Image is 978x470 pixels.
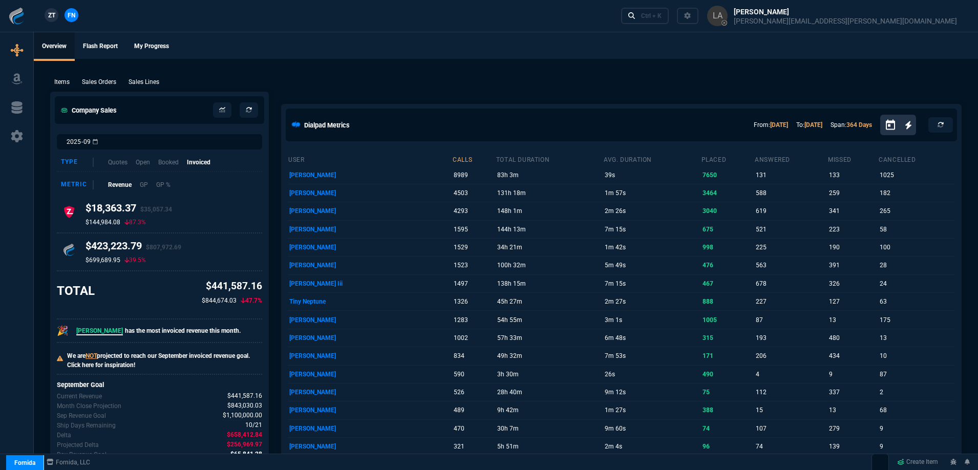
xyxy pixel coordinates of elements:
p: 227 [756,294,826,309]
p: 2 [880,385,953,399]
p: has the most invoiced revenue this month. [76,326,241,335]
p: [PERSON_NAME] [289,403,451,417]
a: [DATE] [804,121,822,129]
p: 259 [829,186,877,200]
p: [PERSON_NAME] [289,313,451,327]
p: [PERSON_NAME] [289,258,451,272]
p: 87 [880,367,953,381]
p: 49h 32m [497,349,602,363]
p: 68 [880,403,953,417]
p: 74 [756,439,826,454]
p: 34h 21m [497,240,602,254]
p: 315 [703,331,753,345]
p: 590 [454,367,494,381]
p: [PERSON_NAME] [289,331,451,345]
h6: September Goal [57,381,262,389]
p: 8989 [454,168,494,182]
p: 1497 [454,276,494,291]
p: 1005 [703,313,753,327]
p: 26s [605,367,699,381]
p: [PERSON_NAME] [289,439,451,454]
p: Revenue [108,180,132,189]
p: Tiny Neptune [289,294,451,309]
a: Create Item [893,455,942,470]
p: Quotes [108,158,127,167]
p: 45h 27m [497,294,602,309]
p: The difference between the current month's Revenue goal and projected month-end. [57,440,99,450]
p: 619 [756,204,826,218]
h5: Dialpad Metrics [304,120,350,130]
p: To: [796,120,822,130]
p: [PERSON_NAME] [289,385,451,399]
p: 467 [703,276,753,291]
p: 9 [829,367,877,381]
p: 75 [703,385,753,399]
p: 96 [703,439,753,454]
p: spec.value [218,440,263,450]
p: spec.value [214,411,263,420]
button: Open calendar [884,118,905,133]
p: 1529 [454,240,494,254]
p: 1025 [880,168,953,182]
p: 279 [829,421,877,436]
p: 2m 4s [605,439,699,454]
p: 28 [880,258,953,272]
p: 4503 [454,186,494,200]
p: 57h 33m [497,331,602,345]
p: 139 [829,439,877,454]
span: ZT [48,11,55,20]
div: Metric [61,180,94,189]
p: We are projected to reach our September invoiced revenue goal. Click here for inspiration! [67,351,262,370]
p: 434 [829,349,877,363]
p: 7m 15s [605,276,699,291]
p: 54h 55m [497,313,602,327]
p: 2m 27s [605,294,699,309]
p: 326 [829,276,877,291]
p: 7m 53s [605,349,699,363]
p: 206 [756,349,826,363]
span: Revenue for Sep. [227,391,262,401]
p: 9m 12s [605,385,699,399]
p: Revenue for Sep. [57,392,102,401]
a: Overview [34,32,75,61]
div: Type [61,158,94,167]
p: 521 [756,222,826,237]
p: [PERSON_NAME] [289,186,451,200]
p: 888 [703,294,753,309]
p: 9 [880,439,953,454]
p: 58 [880,222,953,237]
p: 3h 30m [497,367,602,381]
p: 5h 51m [497,439,602,454]
p: 107 [756,421,826,436]
p: 127 [829,294,877,309]
h4: $423,223.79 [86,240,181,256]
p: 131 [756,168,826,182]
p: [PERSON_NAME] [289,168,451,182]
p: 63 [880,294,953,309]
p: [PERSON_NAME] [289,367,451,381]
p: 476 [703,258,753,272]
p: Open [136,158,150,167]
p: Out of 21 ship days in Sep - there are 10 remaining. [57,421,116,430]
p: 834 [454,349,494,363]
p: 74 [703,421,753,436]
p: 675 [703,222,753,237]
p: 47.7% [241,296,262,305]
p: spec.value [218,430,263,440]
p: $844,674.03 [202,296,237,305]
p: 175 [880,313,953,327]
th: total duration [496,152,603,166]
p: 13 [829,403,877,417]
p: 3040 [703,204,753,218]
p: spec.value [236,420,263,430]
p: 223 [829,222,877,237]
p: 6m 48s [605,331,699,345]
p: spec.value [218,391,263,401]
p: The difference between the current month's Revenue and the goal. [57,431,71,440]
p: spec.value [221,450,263,459]
p: 87 [756,313,826,327]
th: answered [754,152,827,166]
p: 24 [880,276,953,291]
p: 28h 40m [497,385,602,399]
p: Booked [158,158,179,167]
